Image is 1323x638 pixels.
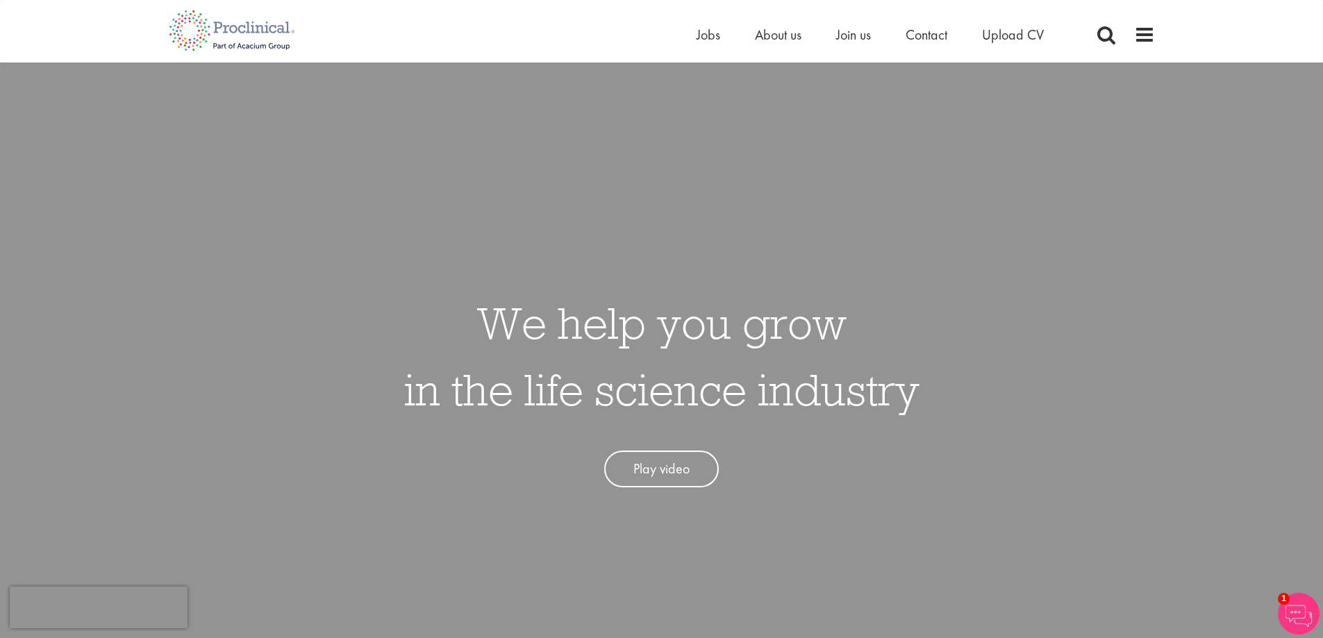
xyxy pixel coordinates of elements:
span: 1 [1278,593,1290,605]
a: Upload CV [982,26,1044,44]
a: Play video [604,451,719,487]
a: Contact [906,26,947,44]
a: Jobs [697,26,720,44]
a: About us [755,26,801,44]
img: Chatbot [1278,593,1320,635]
a: Join us [836,26,871,44]
h1: We help you grow in the life science industry [404,289,920,423]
